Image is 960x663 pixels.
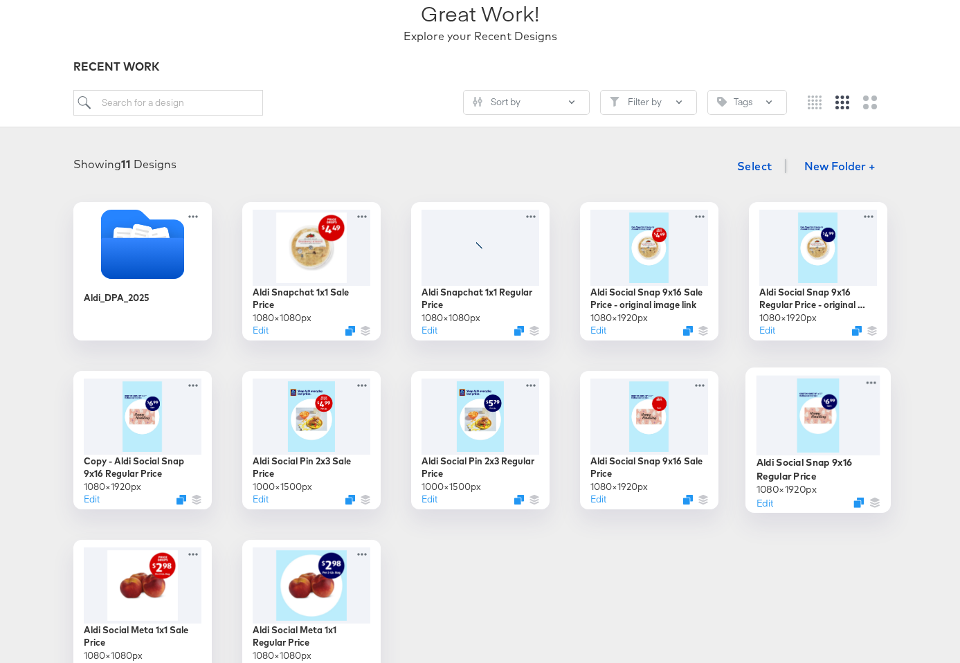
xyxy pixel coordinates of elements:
div: Aldi Snapchat 1x1 Regular Price1080×1080pxEditDuplicate [411,202,550,340]
svg: Sliders [473,97,482,107]
button: SlidersSort by [463,90,590,115]
div: Aldi Social Snap 9x16 Regular Price [756,455,880,482]
div: Aldi Social Snap 9x16 Sale Price [590,455,708,480]
div: Aldi Snapchat 1x1 Regular Price [422,286,539,311]
svg: Small grid [808,96,822,109]
div: Aldi Social Snap 9x16 Regular Price - original image link1080×1920pxEditDuplicate [749,202,887,340]
div: Aldi Social Pin 2x3 Regular Price1000×1500pxEditDuplicate [411,371,550,509]
svg: Duplicate [514,326,524,336]
svg: Duplicate [852,326,862,336]
div: 1080 × 1920 px [590,311,648,325]
div: Aldi_DPA_2025 [84,291,150,305]
div: Copy - Aldi Social Snap 9x16 Regular Price1080×1920pxEditDuplicate [73,371,212,509]
div: Aldi Social Snap 9x16 Sale Price1080×1920pxEditDuplicate [580,371,718,509]
div: 1080 × 1080 px [253,649,311,662]
input: Search for a design [73,90,263,116]
div: Aldi Social Pin 2x3 Regular Price [422,455,539,480]
div: 1080 × 1080 px [84,649,143,662]
div: 1080 × 1920 px [756,482,816,496]
div: Explore your Recent Designs [404,28,557,44]
svg: Duplicate [345,326,355,336]
div: Aldi Social Snap 9x16 Sale Price - original image link1080×1920pxEditDuplicate [580,202,718,340]
button: New Folder + [793,154,887,181]
div: Aldi_DPA_2025 [73,202,212,340]
div: 1080 × 1920 px [759,311,817,325]
div: 1080 × 1920 px [590,480,648,493]
button: Edit [84,493,100,506]
button: Edit [590,324,606,337]
button: Edit [759,324,775,337]
div: 1000 × 1500 px [253,480,312,493]
div: Aldi Social Meta 1x1 Regular Price [253,624,370,649]
div: Showing Designs [73,156,176,172]
div: Aldi Snapchat 1x1 Sale Price [253,286,370,311]
div: 1080 × 1080 px [253,311,311,325]
div: Aldi Social Pin 2x3 Sale Price1000×1500pxEditDuplicate [242,371,381,509]
button: TagTags [707,90,787,115]
svg: Duplicate [683,326,693,336]
svg: Medium grid [835,96,849,109]
div: Aldi Social Pin 2x3 Sale Price [253,455,370,480]
button: Edit [253,324,269,337]
svg: Duplicate [345,495,355,505]
svg: Duplicate [683,495,693,505]
svg: Tag [717,97,727,107]
strong: 11 [121,157,131,171]
div: 1000 × 1500 px [422,480,481,493]
button: Select [732,152,778,180]
div: Copy - Aldi Social Snap 9x16 Regular Price [84,455,201,480]
svg: Filter [610,97,619,107]
svg: Duplicate [176,495,186,505]
div: 1080 × 1920 px [84,480,141,493]
svg: Large grid [863,96,877,109]
div: RECENT WORK [73,59,887,75]
svg: Duplicate [514,495,524,505]
button: Edit [422,493,437,506]
button: Edit [422,324,437,337]
div: Aldi Social Snap 9x16 Regular Price1080×1920pxEditDuplicate [745,367,891,513]
div: Aldi Social Snap 9x16 Regular Price - original image link [759,286,877,311]
div: Aldi Snapchat 1x1 Sale Price1080×1080pxEditDuplicate [242,202,381,340]
div: Aldi Social Meta 1x1 Sale Price [84,624,201,649]
button: Edit [590,493,606,506]
button: Edit [756,496,772,509]
div: Aldi Social Snap 9x16 Sale Price - original image link [590,286,708,311]
svg: Folder [73,210,212,279]
span: Select [737,156,772,176]
button: Edit [253,493,269,506]
button: FilterFilter by [600,90,697,115]
svg: Duplicate [853,498,864,508]
div: 1080 × 1080 px [422,311,480,325]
